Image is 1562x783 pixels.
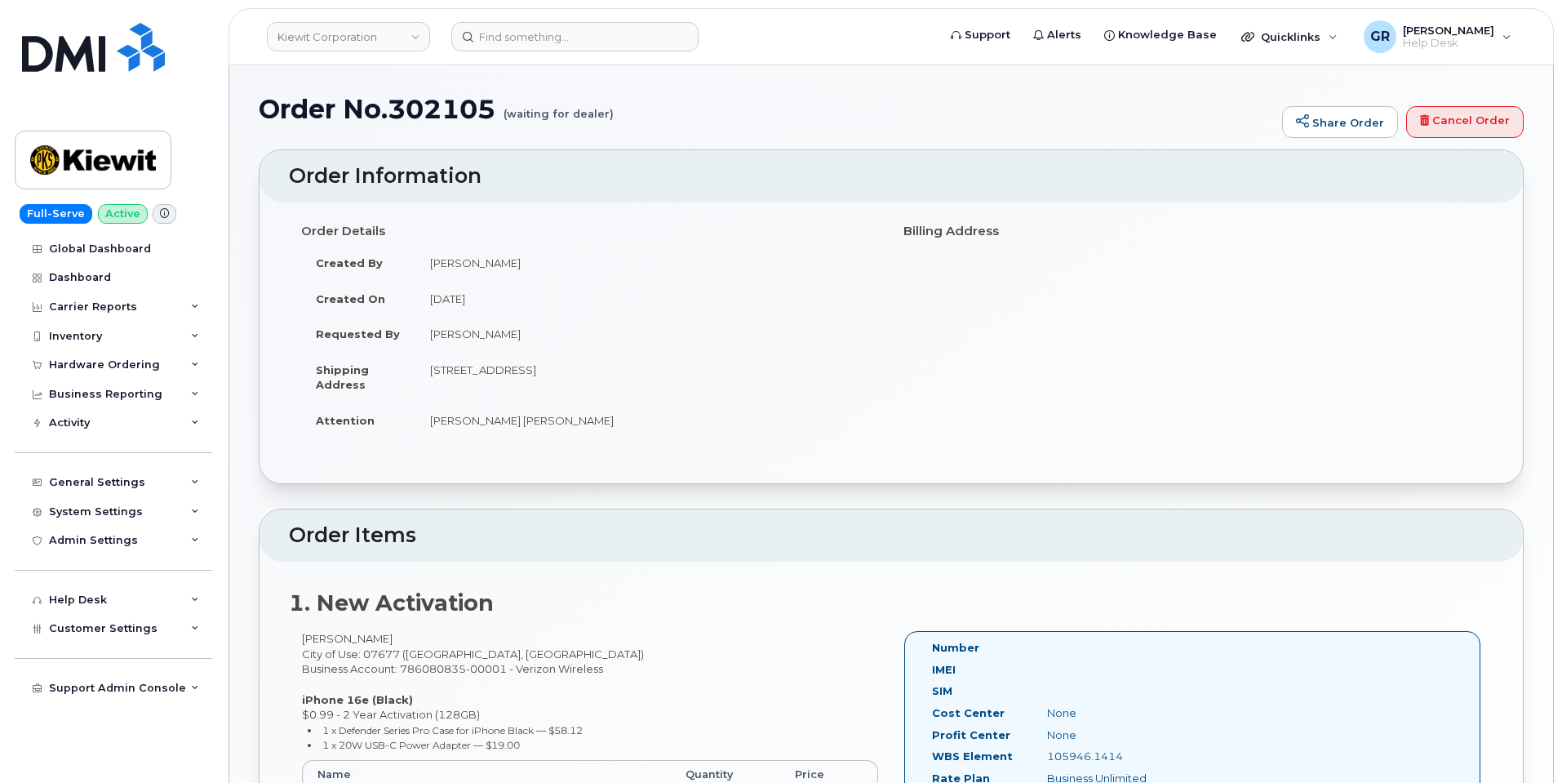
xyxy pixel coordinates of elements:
label: Profit Center [932,727,1010,743]
small: (waiting for dealer) [504,95,614,120]
div: 105946.1414 [1035,749,1196,764]
a: Cancel Order [1406,106,1524,139]
strong: Created By [316,256,383,269]
td: [STREET_ADDRESS] [415,352,879,403]
td: [PERSON_NAME] [415,316,879,352]
a: Share Order [1282,106,1398,139]
label: IMEI [932,662,956,678]
td: [PERSON_NAME] [415,245,879,281]
h1: Order No.302105 [259,95,1274,123]
td: [DATE] [415,281,879,317]
h2: Order Information [289,165,1493,188]
h4: Billing Address [903,225,1481,238]
label: SIM [932,683,952,699]
strong: iPhone 16e (Black) [302,693,413,706]
h2: Order Items [289,524,1493,547]
strong: Shipping Address [316,363,369,392]
td: [PERSON_NAME] [PERSON_NAME] [415,403,879,438]
h4: Order Details [301,225,879,238]
label: WBS Element [932,749,1013,764]
label: Number [932,640,979,656]
small: 1 x 20W USB-C Power Adapter — $19.00 [322,739,520,751]
label: Cost Center [932,705,1005,721]
div: None [1035,727,1196,743]
strong: Created On [316,292,385,305]
div: None [1035,705,1196,721]
strong: 1. New Activation [289,589,494,616]
small: 1 x Defender Series Pro Case for iPhone Black — $58.12 [322,724,583,736]
strong: Attention [316,414,375,427]
strong: Requested By [316,327,400,340]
